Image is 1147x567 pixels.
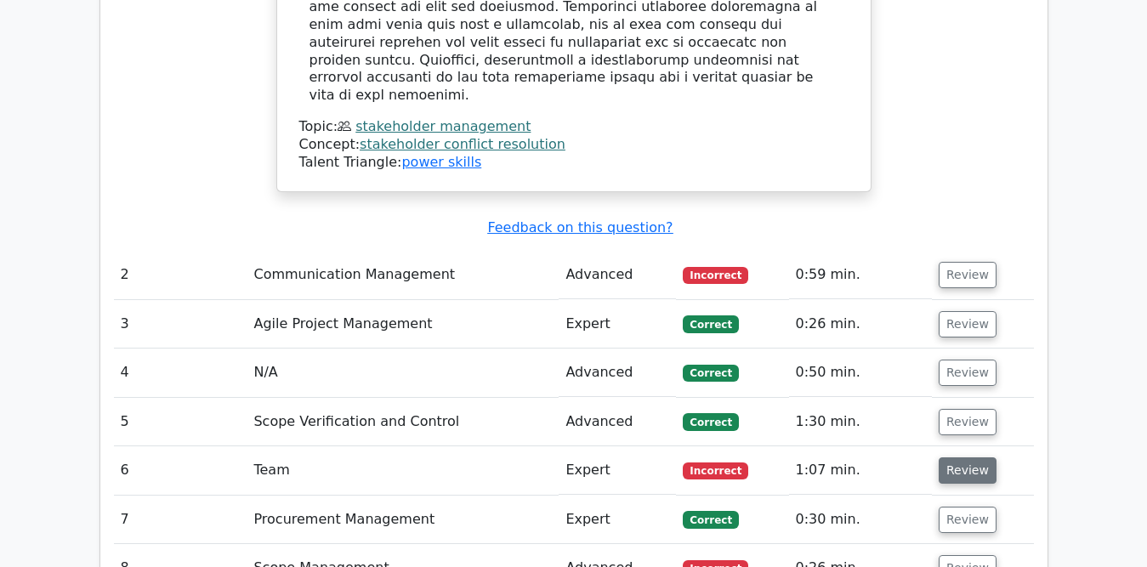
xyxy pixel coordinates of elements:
td: 0:59 min. [789,251,932,299]
span: Correct [683,315,738,332]
td: Advanced [559,398,676,446]
td: 4 [114,349,247,397]
button: Review [939,409,997,435]
td: 2 [114,251,247,299]
td: Communication Management [247,251,559,299]
td: 6 [114,446,247,495]
span: Correct [683,365,738,382]
a: stakeholder management [355,118,531,134]
td: Scope Verification and Control [247,398,559,446]
td: Expert [559,300,676,349]
td: Expert [559,446,676,495]
td: Expert [559,496,676,544]
td: 1:30 min. [789,398,932,446]
td: 0:30 min. [789,496,932,544]
div: Topic: [299,118,849,136]
td: 0:26 min. [789,300,932,349]
div: Talent Triangle: [299,118,849,171]
button: Review [939,311,997,337]
span: Incorrect [683,462,748,479]
a: Feedback on this question? [487,219,673,235]
span: Correct [683,511,738,528]
button: Review [939,457,997,484]
span: Correct [683,413,738,430]
td: Advanced [559,251,676,299]
button: Review [939,507,997,533]
td: 0:50 min. [789,349,932,397]
td: Agile Project Management [247,300,559,349]
td: Procurement Management [247,496,559,544]
a: power skills [401,154,481,170]
button: Review [939,262,997,288]
a: stakeholder conflict resolution [360,136,565,152]
td: Advanced [559,349,676,397]
span: Incorrect [683,267,748,284]
td: 1:07 min. [789,446,932,495]
td: Team [247,446,559,495]
td: N/A [247,349,559,397]
button: Review [939,360,997,386]
td: 5 [114,398,247,446]
div: Concept: [299,136,849,154]
td: 7 [114,496,247,544]
td: 3 [114,300,247,349]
